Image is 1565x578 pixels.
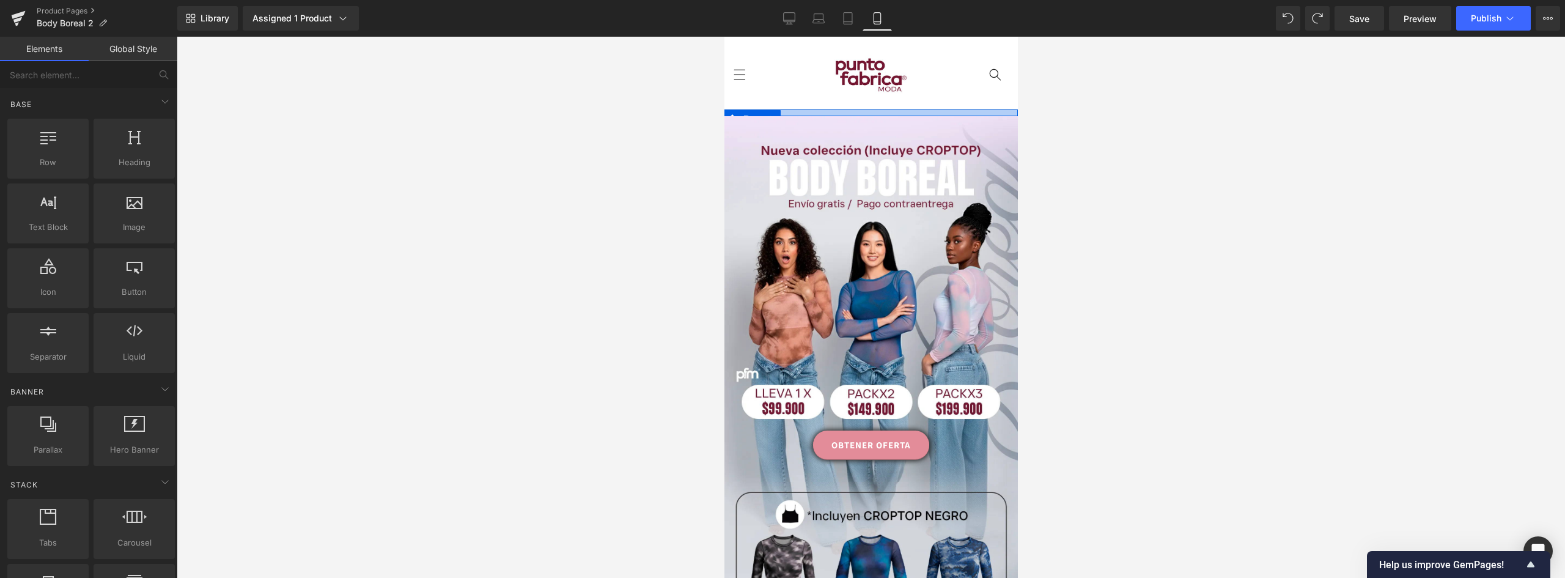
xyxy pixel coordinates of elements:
[9,386,45,398] span: Banner
[1379,557,1538,572] button: Show survey - Help us improve GemPages!
[78,4,216,72] a: Punto Fabrica Moda
[863,6,892,31] a: Mobile
[1523,536,1553,566] div: Open Intercom Messenger
[1305,6,1330,31] button: Redo
[1404,12,1437,25] span: Preview
[804,6,833,31] a: Laptop
[1349,12,1369,25] span: Save
[2,24,29,51] summary: Menú
[11,221,85,234] span: Text Block
[9,479,39,491] span: Stack
[97,443,171,456] span: Hero Banner
[11,443,85,456] span: Parallax
[83,9,211,68] img: Punto Fabrica Moda
[11,536,85,549] span: Tabs
[97,350,171,363] span: Liquid
[1379,559,1523,571] span: Help us improve GemPages!
[97,536,171,549] span: Carousel
[177,6,238,31] a: New Library
[97,156,171,169] span: Heading
[97,286,171,298] span: Button
[97,221,171,234] span: Image
[775,6,804,31] a: Desktop
[201,13,229,24] span: Library
[89,37,177,61] a: Global Style
[1536,6,1560,31] button: More
[1471,13,1501,23] span: Publish
[40,73,56,91] a: Expand / Collapse
[1389,6,1451,31] a: Preview
[37,18,94,28] span: Body Boreal 2
[16,73,40,91] span: Row
[257,24,284,51] summary: Búsqueda
[833,6,863,31] a: Tablet
[9,98,33,110] span: Base
[11,156,85,169] span: Row
[252,12,349,24] div: Assigned 1 Product
[89,394,205,423] a: OBTENER OFERTA
[1456,6,1531,31] button: Publish
[11,350,85,363] span: Separator
[1276,6,1300,31] button: Undo
[11,286,85,298] span: Icon
[37,6,177,16] a: Product Pages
